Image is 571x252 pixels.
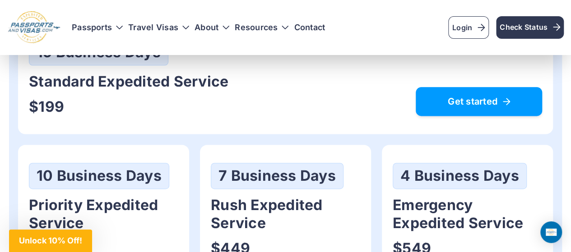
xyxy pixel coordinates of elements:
[9,229,92,252] div: Unlock 10% Off!
[500,22,560,32] span: Check Status
[7,11,61,44] img: Logo
[29,196,178,232] h3: Priority Expedited Service
[416,87,542,116] a: Get started
[37,167,162,184] span: 10 Business Days
[72,23,123,32] h3: Passports
[540,221,562,243] div: Open Intercom Messenger
[218,167,336,184] span: 7 Business Days
[29,98,64,115] span: $199
[496,16,564,39] a: Check Status
[400,167,519,184] span: 4 Business Days
[427,97,530,106] span: Get started
[448,16,489,39] a: Login
[294,23,325,32] a: Contact
[452,22,485,33] span: Login
[128,23,189,32] h3: Travel Visas
[235,23,288,32] h3: Resources
[29,73,228,91] h3: Standard Expedited Service
[195,23,218,32] a: About
[393,196,542,232] h3: Emergency Expedited Service
[19,236,82,245] span: Unlock 10% Off!
[211,196,360,232] h3: Rush Expedited Service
